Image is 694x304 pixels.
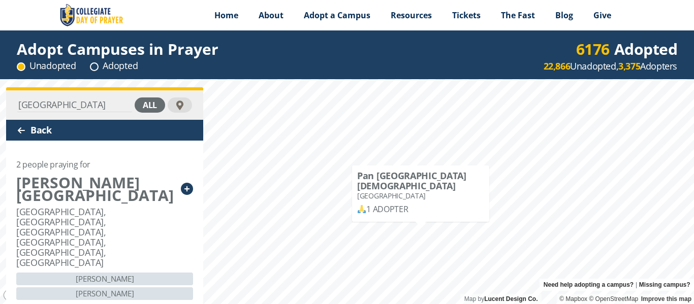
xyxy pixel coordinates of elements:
[544,60,677,73] div: Unadopted, Adopters
[491,3,545,28] a: The Fast
[357,171,484,191] div: Pan [GEOGRAPHIC_DATA][DEMOGRAPHIC_DATA]
[6,120,203,141] div: Back
[358,205,366,213] img: 🙏
[576,43,610,55] div: 6176
[555,10,573,21] span: Blog
[214,10,238,21] span: Home
[545,3,583,28] a: Blog
[559,295,587,302] a: Mapbox
[381,3,442,28] a: Resources
[357,191,484,201] div: [GEOGRAPHIC_DATA]
[294,3,381,28] a: Adopt a Campus
[17,43,218,55] div: Adopt Campuses in Prayer
[204,3,248,28] a: Home
[544,60,571,72] strong: 22,866
[501,10,535,21] span: The Fast
[589,295,638,302] a: OpenStreetMap
[16,273,193,285] div: [PERSON_NAME]
[17,98,132,112] input: Find Your Campus
[442,3,491,28] a: Tickets
[17,59,76,72] div: Unadopted
[544,279,634,291] a: Need help adopting a campus?
[248,3,294,28] a: About
[391,10,432,21] span: Resources
[576,43,678,55] div: Adopted
[540,279,694,291] div: |
[593,10,611,21] span: Give
[639,279,690,291] a: Missing campus?
[16,158,90,171] div: 2 people praying for
[135,97,165,113] div: all
[259,10,283,21] span: About
[452,10,481,21] span: Tickets
[583,3,621,28] a: Give
[641,295,691,302] a: Improve this map
[16,176,176,201] div: [PERSON_NAME][GEOGRAPHIC_DATA]
[460,294,542,304] div: Map by
[304,10,370,21] span: Adopt a Campus
[16,207,193,267] div: [GEOGRAPHIC_DATA], [GEOGRAPHIC_DATA], [GEOGRAPHIC_DATA], [GEOGRAPHIC_DATA], [GEOGRAPHIC_DATA], [G...
[90,59,138,72] div: Adopted
[16,287,193,300] div: [PERSON_NAME]
[3,289,48,301] a: Mapbox logo
[484,295,538,302] a: Lucent Design Co.
[618,60,640,72] strong: 3,375
[357,204,484,214] div: 1 ADOPTER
